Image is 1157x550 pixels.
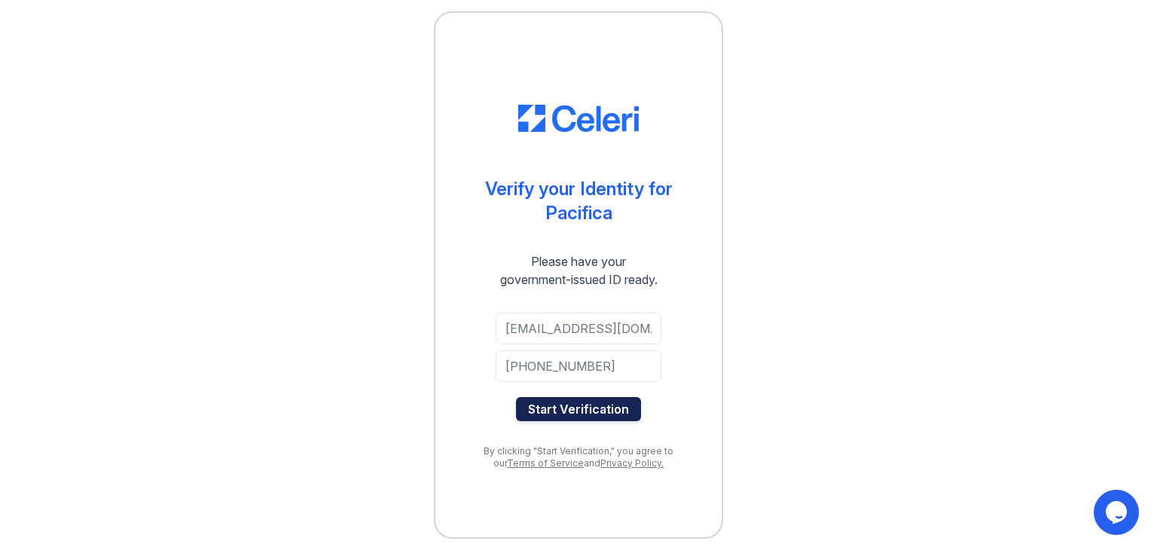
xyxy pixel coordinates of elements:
input: Phone [496,350,661,382]
button: Start Verification [516,397,641,421]
div: Please have your government-issued ID ready. [473,252,685,289]
input: Email [496,313,661,344]
a: Terms of Service [507,457,584,469]
a: Privacy Policy. [600,457,664,469]
img: CE_Logo_Blue-a8612792a0a2168367f1c8372b55b34899dd931a85d93a1a3d3e32e68fde9ad4.png [518,105,639,132]
div: By clicking "Start Verification," you agree to our and [466,445,691,469]
iframe: chat widget [1094,490,1142,535]
div: Verify your Identity for Pacifica [485,177,673,225]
